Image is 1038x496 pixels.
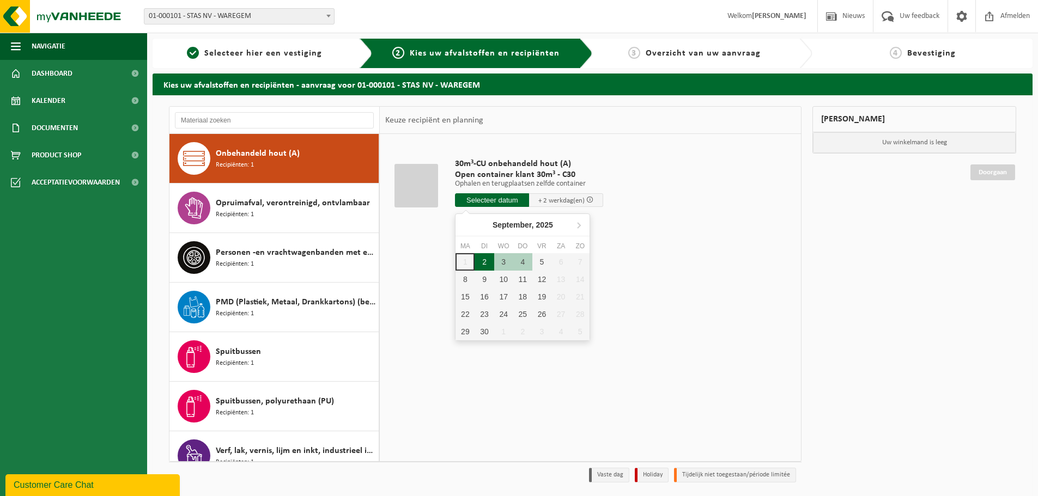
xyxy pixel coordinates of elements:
a: Doorgaan [970,164,1015,180]
span: Recipiënten: 1 [216,210,254,220]
h2: Kies uw afvalstoffen en recipiënten - aanvraag voor 01-000101 - STAS NV - WAREGEM [153,74,1033,95]
div: 2 [475,253,494,271]
span: 01-000101 - STAS NV - WAREGEM [144,8,335,25]
span: Opruimafval, verontreinigd, ontvlambaar [216,197,370,210]
span: 4 [890,47,902,59]
div: 9 [475,271,494,288]
span: Recipiënten: 1 [216,408,254,418]
span: Open container klant 30m³ - C30 [455,169,603,180]
li: Holiday [635,468,669,482]
span: Bevestiging [907,49,956,58]
span: Navigatie [32,33,65,60]
div: 8 [456,271,475,288]
span: Overzicht van uw aanvraag [646,49,761,58]
div: 2 [513,323,532,340]
span: Recipiënten: 1 [216,160,254,170]
span: Spuitbussen [216,345,261,358]
button: Spuitbussen, polyurethaan (PU) Recipiënten: 1 [169,382,379,431]
input: Selecteer datum [455,193,529,207]
i: 2025 [536,221,553,229]
span: + 2 werkdag(en) [538,197,585,204]
span: 1 [187,47,199,59]
div: vr [532,241,551,252]
div: Keuze recipiënt en planning [380,107,489,134]
span: Selecteer hier een vestiging [204,49,322,58]
div: 16 [475,288,494,305]
div: do [513,241,532,252]
div: 11 [513,271,532,288]
span: Documenten [32,114,78,142]
div: 17 [494,288,513,305]
input: Materiaal zoeken [175,112,374,128]
button: Verf, lak, vernis, lijm en inkt, industrieel in IBC Recipiënten: 1 [169,431,379,481]
div: 12 [532,271,551,288]
div: zo [570,241,590,252]
li: Vaste dag [589,468,629,482]
span: Recipiënten: 1 [216,358,254,369]
div: 10 [494,271,513,288]
div: [PERSON_NAME] [812,106,1016,132]
div: 23 [475,305,494,323]
div: wo [494,241,513,252]
span: Kies uw afvalstoffen en recipiënten [410,49,560,58]
p: Uw winkelmand is leeg [813,132,1016,153]
span: 30m³-CU onbehandeld hout (A) [455,158,603,169]
button: PMD (Plastiek, Metaal, Drankkartons) (bedrijven) Recipiënten: 1 [169,283,379,332]
span: Verf, lak, vernis, lijm en inkt, industrieel in IBC [216,444,376,457]
p: Ophalen en terugplaatsen zelfde container [455,180,603,188]
li: Tijdelijk niet toegestaan/période limitée [674,468,796,482]
div: 19 [532,288,551,305]
div: 30 [475,323,494,340]
button: Spuitbussen Recipiënten: 1 [169,332,379,382]
strong: [PERSON_NAME] [752,12,806,20]
div: 26 [532,305,551,323]
div: September, [488,216,557,234]
span: Personen -en vrachtwagenbanden met en zonder velg [216,246,376,259]
iframe: chat widget [5,472,182,496]
span: Product Shop [32,142,81,169]
span: Recipiënten: 1 [216,457,254,468]
div: 4 [513,253,532,271]
a: 1Selecteer hier een vestiging [158,47,351,60]
span: Onbehandeld hout (A) [216,147,300,160]
button: Opruimafval, verontreinigd, ontvlambaar Recipiënten: 1 [169,183,379,233]
div: 22 [456,305,475,323]
div: 1 [494,323,513,340]
span: PMD (Plastiek, Metaal, Drankkartons) (bedrijven) [216,296,376,309]
div: ma [456,241,475,252]
div: 3 [532,323,551,340]
button: Personen -en vrachtwagenbanden met en zonder velg Recipiënten: 1 [169,233,379,283]
div: 25 [513,305,532,323]
span: 3 [628,47,640,59]
span: Acceptatievoorwaarden [32,169,120,196]
span: Dashboard [32,60,72,87]
div: 3 [494,253,513,271]
span: Spuitbussen, polyurethaan (PU) [216,395,334,408]
span: 01-000101 - STAS NV - WAREGEM [144,9,334,24]
div: di [475,241,494,252]
div: 5 [532,253,551,271]
span: Kalender [32,87,65,114]
span: Recipiënten: 1 [216,259,254,270]
span: Recipiënten: 1 [216,309,254,319]
div: za [551,241,570,252]
div: 18 [513,288,532,305]
button: Onbehandeld hout (A) Recipiënten: 1 [169,134,379,183]
div: 15 [456,288,475,305]
div: 29 [456,323,475,340]
span: 2 [392,47,404,59]
div: 24 [494,305,513,323]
